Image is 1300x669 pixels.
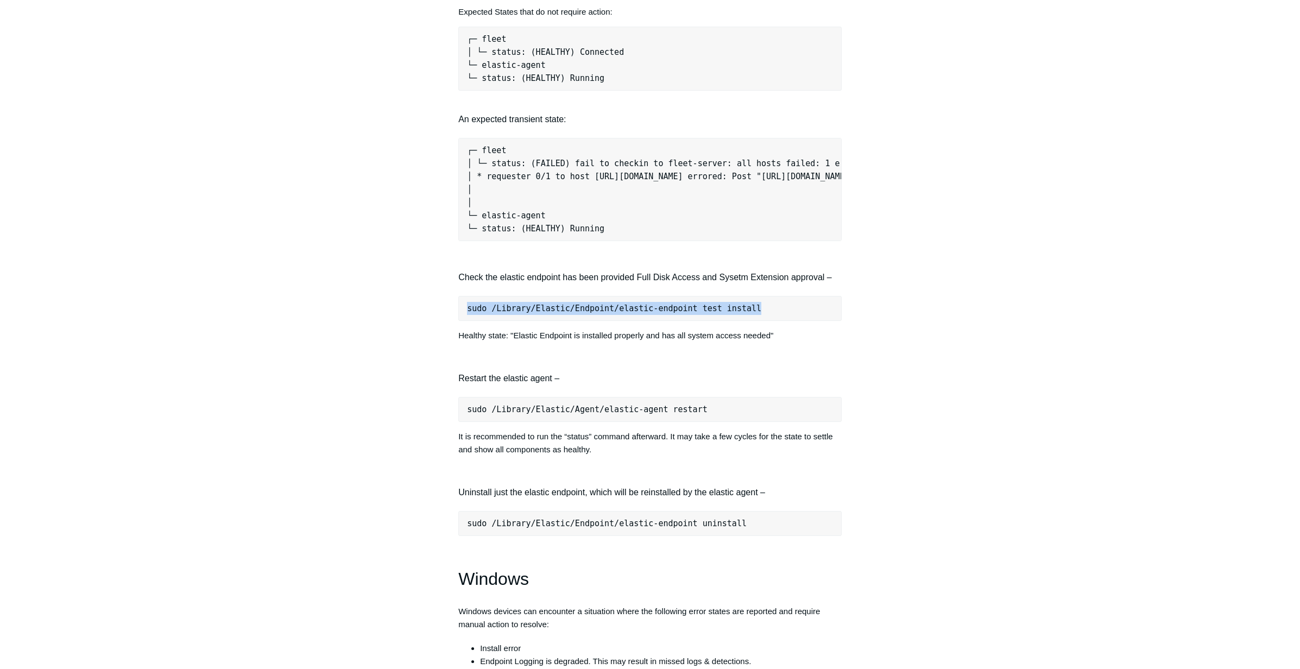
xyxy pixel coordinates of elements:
pre: ┌─ fleet │ └─ status: (FAILED) fail to checkin to fleet-server: all hosts failed: 1 error occurre... [458,138,842,241]
h4: Restart the elastic agent – [458,371,842,386]
h1: Windows [458,565,842,593]
li: Install error [480,642,842,655]
p: Windows devices can encounter a situation where the following error states are reported and requi... [458,605,842,631]
p: Expected States that do not require action: [458,5,842,18]
pre: sudo /Library/Elastic/Agent/elastic-agent restart [458,397,842,422]
pre: ┌─ fleet │ └─ status: (HEALTHY) Connected └─ elastic-agent └─ status: (HEALTHY) Running [458,27,842,91]
pre: sudo /Library/Elastic/Endpoint/elastic-endpoint uninstall [458,511,842,536]
p: It is recommended to run the “status” command afterward. It may take a few cycles for the state t... [458,430,842,456]
p: Healthy state: "Elastic Endpoint is installed properly and has all system access needed" [458,329,842,342]
li: Endpoint Logging is degraded. This may result in missed logs & detections. [480,655,842,668]
h4: An expected transient state: [458,99,842,127]
h4: Uninstall just the elastic endpoint, which will be reinstalled by the elastic agent – [458,485,842,500]
pre: sudo /Library/Elastic/Endpoint/elastic-endpoint test install [458,296,842,321]
h4: Check the elastic endpoint has been provided Full Disk Access and Sysetm Extension approval – [458,270,842,285]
